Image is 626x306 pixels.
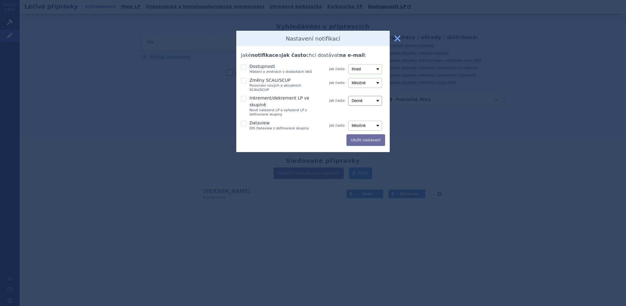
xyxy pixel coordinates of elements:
label: jak často: [329,80,346,85]
span: Inkrement/dekrement LP ve skupině [249,96,309,107]
label: jak často: [329,123,346,128]
button: zavřít [391,32,404,45]
strong: jak často [281,52,306,58]
h3: Jaké a chci dostávat : [241,52,385,58]
strong: na e-mail [339,52,365,58]
span: Změny SCAU/SCUP [249,78,291,83]
span: Dataview [249,120,270,125]
small: DIS Dataview z definované skupiny [249,126,320,131]
label: jak často: [329,67,346,72]
strong: notifikace [251,52,278,58]
h2: Nastavení notifikací [286,35,340,42]
label: jak často: [329,98,346,103]
span: Dostupnosti [249,64,275,69]
button: Uložit nastavení [346,134,385,146]
small: Nově nalezené LP a vyřazené LP z definované skupiny [249,108,320,117]
small: Hlášení o změnách v dodávkách léků [249,70,320,74]
small: Porovnání nových a aktuálních SCAU/SCUP [249,84,320,92]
